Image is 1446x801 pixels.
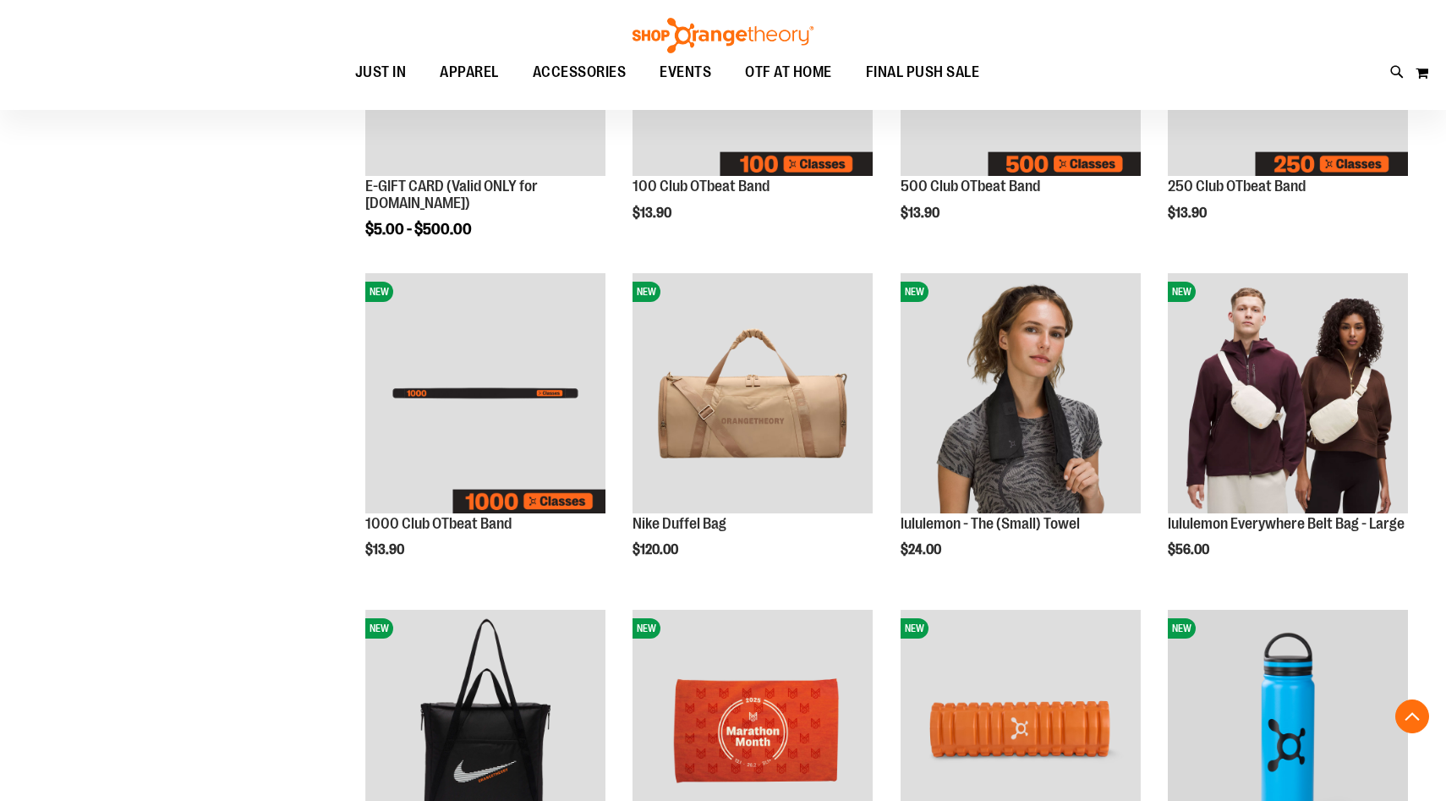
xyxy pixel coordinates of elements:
span: NEW [633,282,660,302]
a: lululemon - The (Small) TowelNEW [901,273,1141,516]
span: $13.90 [1168,206,1209,221]
span: NEW [365,618,393,639]
span: FINAL PUSH SALE [866,53,980,91]
button: Back To Top [1395,700,1429,733]
span: $120.00 [633,542,681,557]
span: NEW [901,282,928,302]
a: JUST IN [338,53,424,92]
div: product [357,265,614,593]
span: NEW [365,282,393,302]
span: JUST IN [355,53,407,91]
a: lululemon Everywhere Belt Bag - LargeNEW [1168,273,1408,516]
img: Image of 1000 Club OTbeat Band [365,273,605,513]
a: 500 Club OTbeat Band [901,178,1040,195]
img: lululemon Everywhere Belt Bag - Large [1168,273,1408,513]
a: Nike Duffel Bag [633,515,726,532]
span: $5.00 - $500.00 [365,221,472,238]
a: 100 Club OTbeat Band [633,178,770,195]
span: EVENTS [660,53,711,91]
div: product [1159,265,1416,601]
a: lululemon Everywhere Belt Bag - Large [1168,515,1405,532]
span: NEW [1168,618,1196,639]
img: Shop Orangetheory [630,18,816,53]
a: APPAREL [423,53,516,92]
span: $13.90 [633,206,674,221]
span: NEW [1168,282,1196,302]
a: EVENTS [643,53,728,92]
span: APPAREL [440,53,499,91]
span: ACCESSORIES [533,53,627,91]
img: Nike Duffel Bag [633,273,873,513]
a: OTF AT HOME [728,53,849,92]
a: 250 Club OTbeat Band [1168,178,1306,195]
a: lululemon - The (Small) Towel [901,515,1080,532]
div: product [892,265,1149,601]
span: OTF AT HOME [745,53,832,91]
a: 1000 Club OTbeat Band [365,515,512,532]
span: $24.00 [901,542,944,557]
span: $56.00 [1168,542,1212,557]
a: E-GIFT CARD (Valid ONLY for [DOMAIN_NAME]) [365,178,538,211]
span: NEW [901,618,928,639]
a: FINAL PUSH SALE [849,53,997,92]
div: product [624,265,881,601]
span: $13.90 [901,206,942,221]
a: ACCESSORIES [516,53,644,91]
span: $13.90 [365,542,407,557]
a: Image of 1000 Club OTbeat BandNEW [365,273,605,516]
img: lululemon - The (Small) Towel [901,273,1141,513]
a: Nike Duffel BagNEW [633,273,873,516]
span: NEW [633,618,660,639]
